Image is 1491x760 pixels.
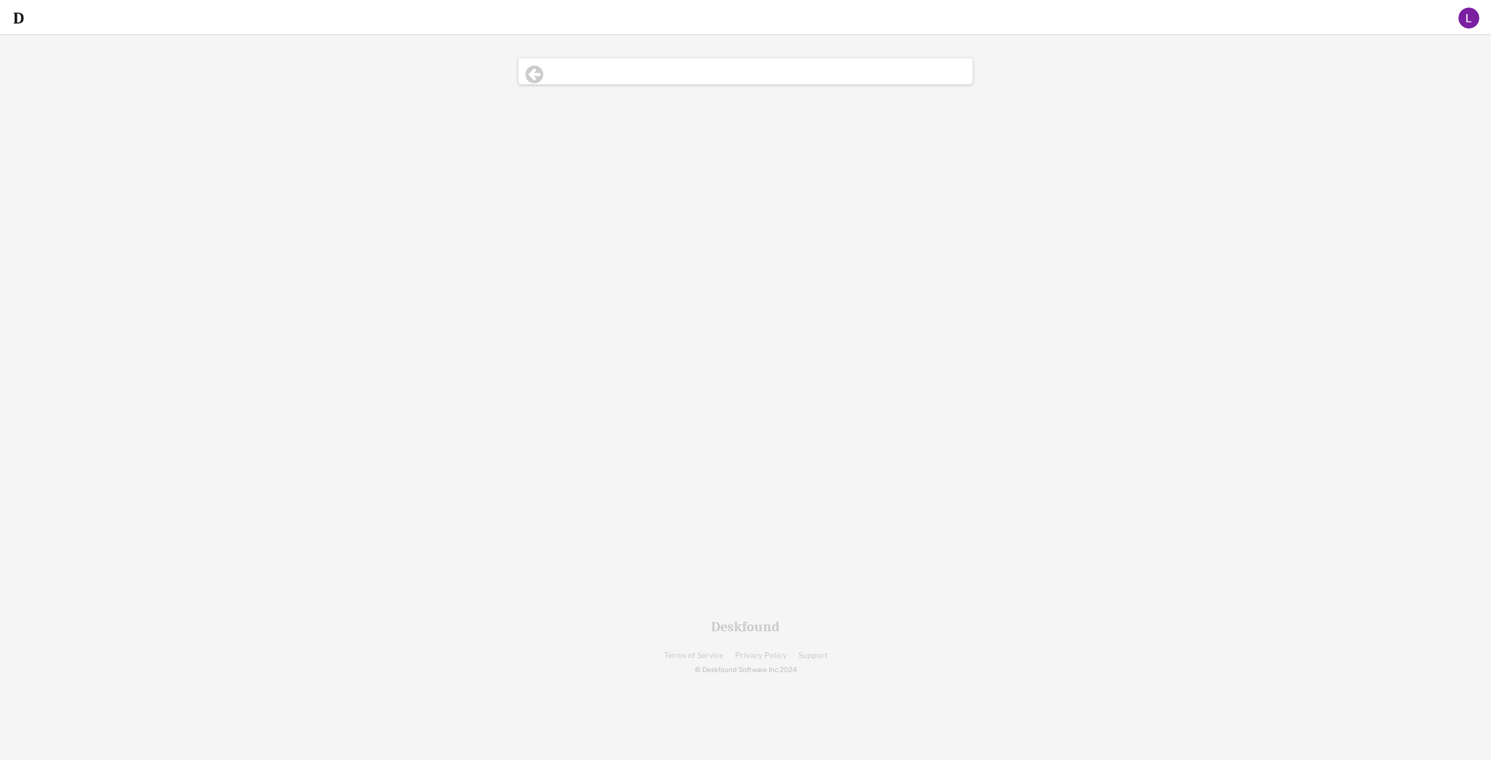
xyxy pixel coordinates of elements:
[735,651,787,660] a: Privacy Policy
[711,620,780,634] div: Deskfound
[1458,8,1479,29] img: ACg8ocK9DP15ADn_rvQ2jg-vsqn5yHqjj0ShOTNcKO-41F4vH84A5g=s96-c
[799,651,828,660] a: Support
[12,11,26,25] img: d-whitebg.png
[664,651,723,660] a: Terms of Service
